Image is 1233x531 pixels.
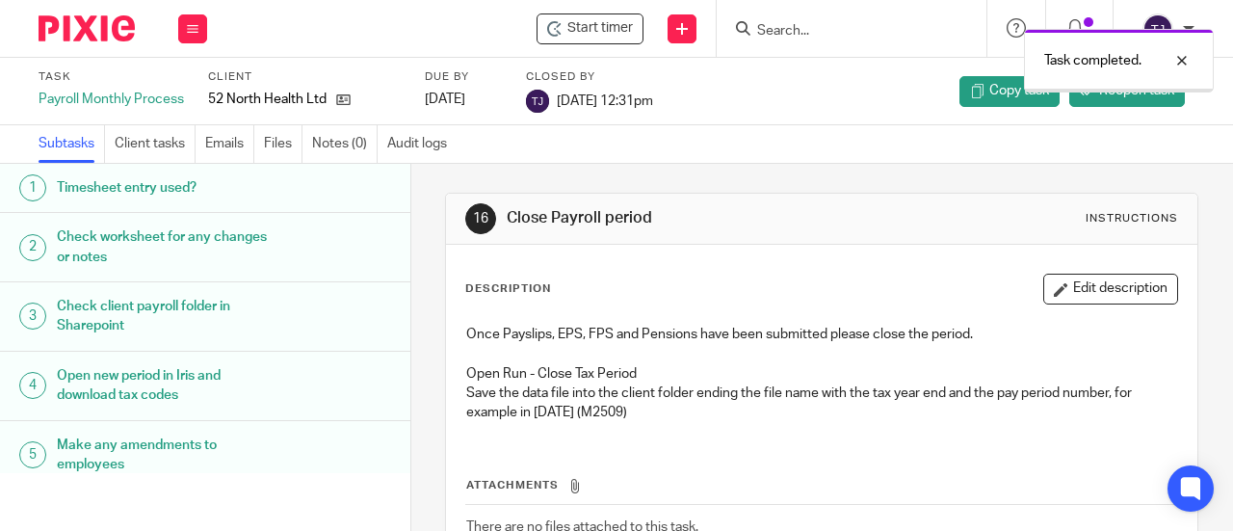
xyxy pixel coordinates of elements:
[57,173,279,202] h1: Timesheet entry used?
[208,90,327,109] p: 52 North Health Ltd
[205,125,254,163] a: Emails
[466,364,1177,384] p: Open Run - Close Tax Period
[537,13,643,44] div: 52 North Health Ltd - Payroll Monthly Process
[526,90,549,113] img: svg%3E
[465,281,551,297] p: Description
[526,69,653,85] label: Closed by
[57,361,279,411] h1: Open new period in Iris and download tax codes
[425,90,502,109] div: [DATE]
[57,431,279,480] h1: Make any amendments to employees
[466,480,559,491] span: Attachments
[19,174,46,201] div: 1
[567,18,633,39] span: Start timer
[39,90,184,109] div: Payroll Monthly Process
[466,384,1177,423] p: Save the data file into the client folder ending the file name with the tax year end and the pay ...
[557,94,653,108] span: [DATE] 12:31pm
[466,325,1177,344] p: Once Payslips, EPS, FPS and Pensions have been submitted please close the period.
[387,125,457,163] a: Audit logs
[115,125,196,163] a: Client tasks
[19,372,46,399] div: 4
[507,208,863,228] h1: Close Payroll period
[465,203,496,234] div: 16
[1086,211,1178,226] div: Instructions
[425,69,502,85] label: Due by
[1142,13,1173,44] img: svg%3E
[312,125,378,163] a: Notes (0)
[57,223,279,272] h1: Check worksheet for any changes or notes
[19,303,46,330] div: 3
[264,125,302,163] a: Files
[39,15,135,41] img: Pixie
[39,69,184,85] label: Task
[19,441,46,468] div: 5
[208,69,401,85] label: Client
[39,125,105,163] a: Subtasks
[19,234,46,261] div: 2
[1044,51,1141,70] p: Task completed.
[1043,274,1178,305] button: Edit description
[57,292,279,341] h1: Check client payroll folder in Sharepoint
